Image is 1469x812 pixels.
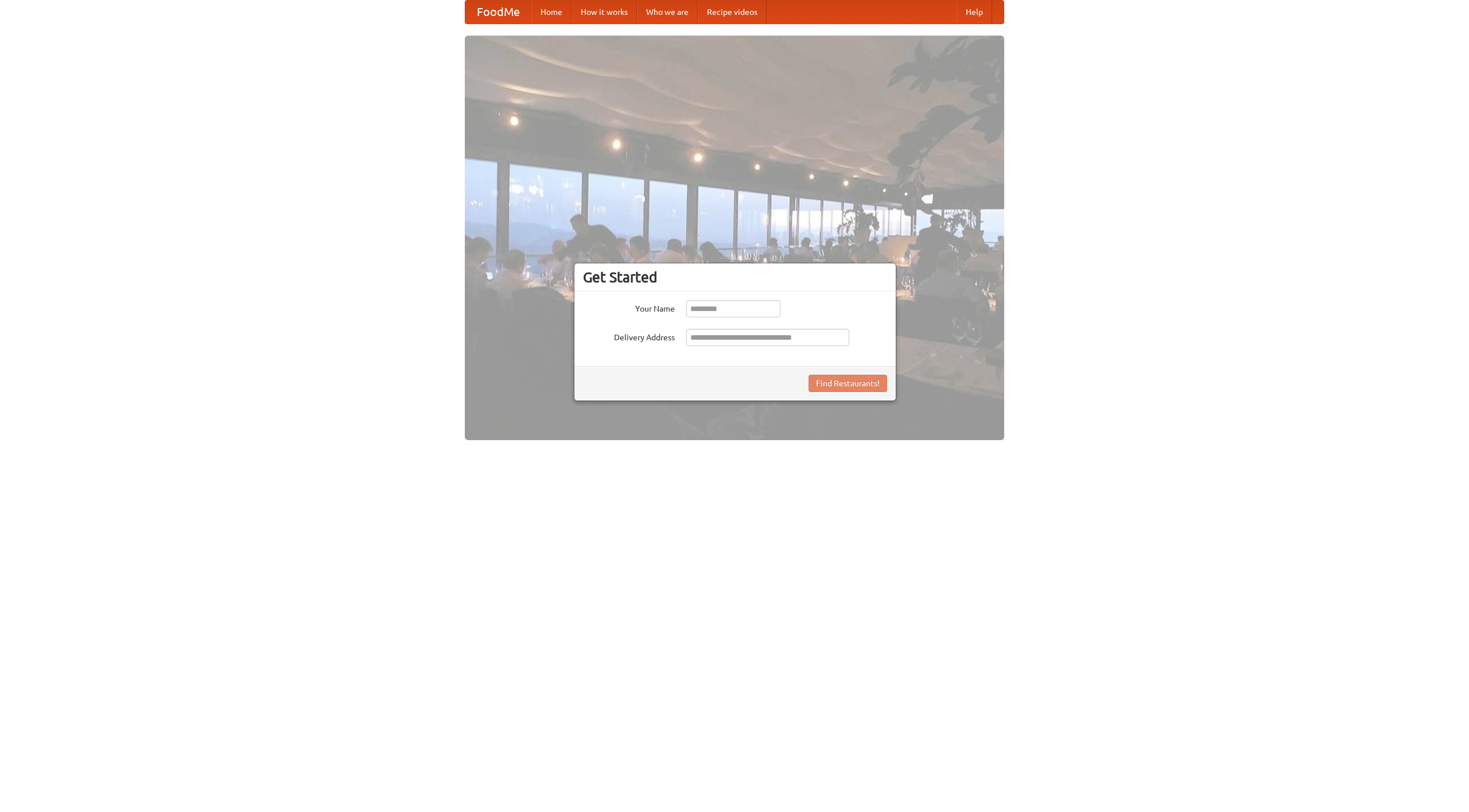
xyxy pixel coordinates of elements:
a: How it works [572,1,637,24]
a: Who we are [637,1,698,24]
h3: Get Started [583,269,887,286]
label: Delivery Address [583,329,675,343]
a: Help [957,1,992,24]
label: Your Name [583,300,675,314]
a: Recipe videos [698,1,767,24]
button: Find Restaurants! [809,375,887,392]
a: Home [531,1,572,24]
a: FoodMe [465,1,531,24]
